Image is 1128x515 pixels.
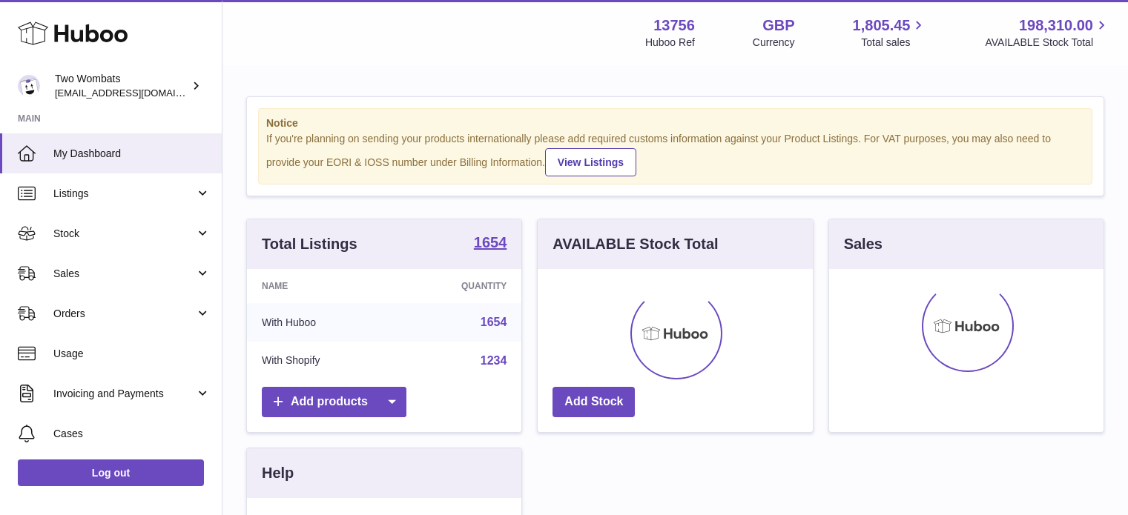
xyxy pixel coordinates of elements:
div: If you're planning on sending your products internationally please add required customs informati... [266,132,1084,176]
span: AVAILABLE Stock Total [985,36,1110,50]
span: Total sales [861,36,927,50]
span: 198,310.00 [1019,16,1093,36]
h3: Help [262,463,294,483]
a: 1654 [481,316,507,328]
span: [EMAIL_ADDRESS][DOMAIN_NAME] [55,87,218,99]
span: Stock [53,227,195,241]
strong: Notice [266,116,1084,130]
div: Huboo Ref [645,36,695,50]
strong: GBP [762,16,794,36]
span: Invoicing and Payments [53,387,195,401]
td: With Huboo [247,303,395,342]
td: With Shopify [247,342,395,380]
th: Quantity [395,269,522,303]
span: My Dashboard [53,147,211,161]
span: Usage [53,347,211,361]
th: Name [247,269,395,303]
img: internalAdmin-13756@internal.huboo.com [18,75,40,97]
span: 1,805.45 [853,16,911,36]
h3: Sales [844,234,883,254]
a: Add products [262,387,406,417]
span: Cases [53,427,211,441]
a: 1234 [481,354,507,367]
a: Log out [18,459,204,486]
a: 198,310.00 AVAILABLE Stock Total [985,16,1110,50]
a: 1654 [474,235,507,253]
h3: Total Listings [262,234,357,254]
span: Sales [53,267,195,281]
span: Listings [53,187,195,201]
strong: 1654 [474,235,507,250]
a: 1,805.45 Total sales [853,16,928,50]
strong: 13756 [653,16,695,36]
div: Currency [753,36,795,50]
h3: AVAILABLE Stock Total [553,234,718,254]
a: View Listings [545,148,636,176]
a: Add Stock [553,387,635,417]
span: Orders [53,307,195,321]
div: Two Wombats [55,72,188,100]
